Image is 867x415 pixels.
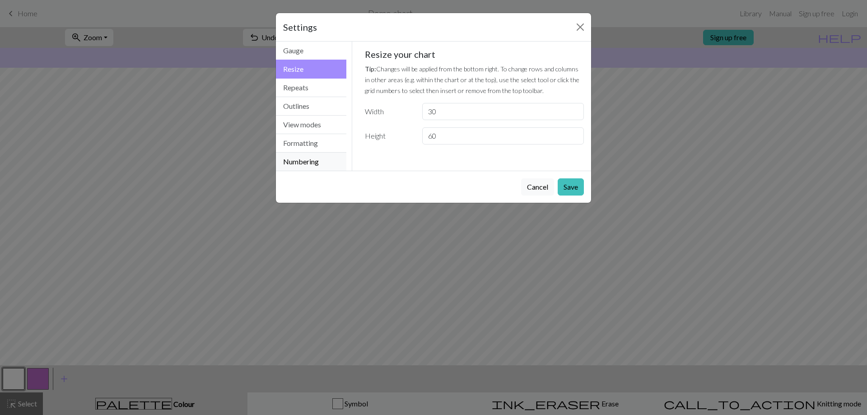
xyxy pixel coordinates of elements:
[573,20,587,34] button: Close
[276,116,346,134] button: View modes
[359,127,417,145] label: Height
[283,20,317,34] h5: Settings
[276,42,346,60] button: Gauge
[359,103,417,120] label: Width
[365,49,584,60] h5: Resize your chart
[521,178,554,196] button: Cancel
[276,79,346,97] button: Repeats
[276,134,346,153] button: Formatting
[276,97,346,116] button: Outlines
[365,65,579,94] small: Changes will be applied from the bottom right. To change rows and columns in other areas (e.g. wi...
[558,178,584,196] button: Save
[276,153,346,171] button: Numbering
[276,60,346,79] button: Resize
[365,65,376,73] strong: Tip:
